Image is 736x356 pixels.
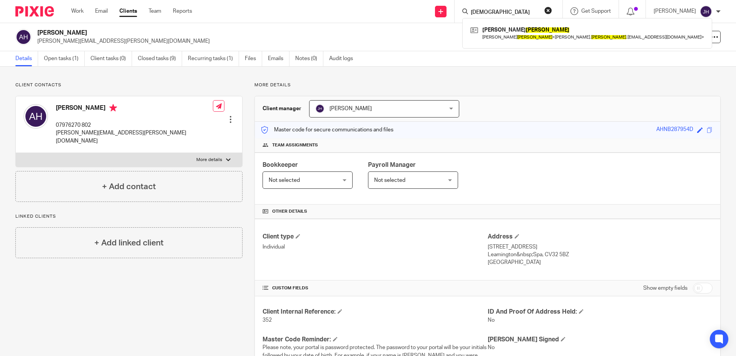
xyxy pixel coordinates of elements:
h4: [PERSON_NAME] [56,104,213,114]
p: 07976270 802 [56,121,213,129]
img: svg%3E [315,104,325,113]
p: Master code for secure communications and files [261,126,393,134]
p: [PERSON_NAME][EMAIL_ADDRESS][PERSON_NAME][DOMAIN_NAME] [37,37,616,45]
a: Notes (0) [295,51,323,66]
img: svg%3E [700,5,712,18]
img: Pixie [15,6,54,17]
span: Bookkeeper [263,162,298,168]
h4: CUSTOM FIELDS [263,285,487,291]
span: 352 [263,317,272,323]
span: Get Support [581,8,611,14]
img: svg%3E [15,29,32,45]
label: Show empty fields [643,284,687,292]
a: Recurring tasks (1) [188,51,239,66]
img: svg%3E [23,104,48,129]
h2: [PERSON_NAME] [37,29,500,37]
p: [GEOGRAPHIC_DATA] [488,259,713,266]
h4: Client type [263,233,487,241]
p: Leamington&nbsp;Spa, CV32 5BZ [488,251,713,259]
a: Details [15,51,38,66]
div: AHNB287954D [656,126,693,134]
input: Search [470,9,539,16]
span: No [488,317,495,323]
p: Individual [263,243,487,251]
h4: Address [488,233,713,241]
p: Linked clients [15,213,243,220]
h4: + Add linked client [94,237,164,249]
h4: Client Internal Reference: [263,308,487,316]
button: Clear [544,7,552,14]
a: Reports [173,7,192,15]
p: [PERSON_NAME][EMAIL_ADDRESS][PERSON_NAME][DOMAIN_NAME] [56,129,213,145]
h4: Master Code Reminder: [263,336,487,344]
a: Emails [268,51,289,66]
a: Audit logs [329,51,359,66]
span: [PERSON_NAME] [330,106,372,111]
a: Clients [119,7,137,15]
h3: Client manager [263,105,301,113]
a: Open tasks (1) [44,51,85,66]
span: Other details [272,208,307,215]
a: Work [71,7,84,15]
h4: ID And Proof Of Address Held: [488,308,713,316]
p: [STREET_ADDRESS] [488,243,713,251]
a: Client tasks (0) [90,51,132,66]
span: Team assignments [272,142,318,148]
a: Email [95,7,108,15]
h4: + Add contact [102,181,156,193]
span: Not selected [269,178,300,183]
h4: [PERSON_NAME] Signed [488,336,713,344]
p: Client contacts [15,82,243,88]
span: Payroll Manager [368,162,416,168]
span: Not selected [374,178,405,183]
span: No [488,345,495,350]
a: Files [245,51,262,66]
p: More details [196,157,222,163]
a: Team [149,7,161,15]
p: [PERSON_NAME] [654,7,696,15]
p: More details [254,82,721,88]
a: Closed tasks (9) [138,51,182,66]
i: Primary [109,104,117,112]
